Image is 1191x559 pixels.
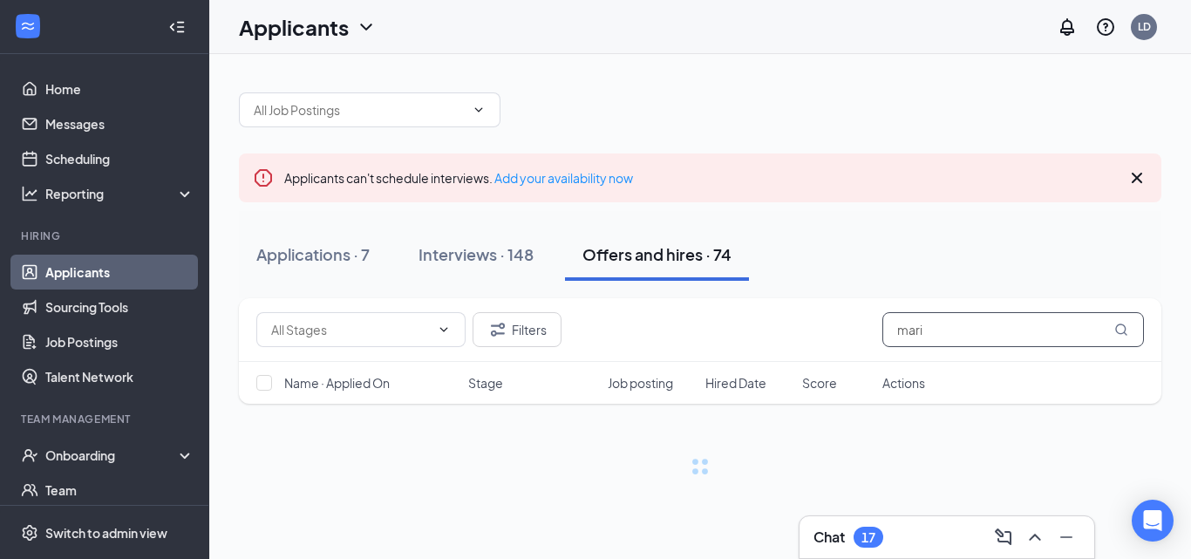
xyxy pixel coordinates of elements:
[861,530,875,545] div: 17
[1024,527,1045,548] svg: ChevronUp
[45,290,194,324] a: Sourcing Tools
[45,359,194,394] a: Talent Network
[168,18,186,36] svg: Collapse
[45,255,194,290] a: Applicants
[1052,523,1080,551] button: Minimize
[608,374,673,392] span: Job posting
[468,374,503,392] span: Stage
[882,312,1144,347] input: Search in offers and hires
[487,319,508,340] svg: Filter
[1126,167,1147,188] svg: Cross
[802,374,837,392] span: Score
[45,324,194,359] a: Job Postings
[21,412,191,426] div: Team Management
[45,141,194,176] a: Scheduling
[990,523,1017,551] button: ComposeMessage
[813,528,845,547] h3: Chat
[45,524,167,542] div: Switch to admin view
[271,320,430,339] input: All Stages
[1095,17,1116,37] svg: QuestionInfo
[1138,19,1151,34] div: LD
[437,323,451,337] svg: ChevronDown
[45,185,195,202] div: Reporting
[993,527,1014,548] svg: ComposeMessage
[45,473,194,508] a: Team
[582,243,732,265] div: Offers and hires · 74
[45,106,194,141] a: Messages
[1114,323,1128,337] svg: MagnifyingGlass
[45,72,194,106] a: Home
[21,447,38,464] svg: UserCheck
[472,103,486,117] svg: ChevronDown
[19,17,37,35] svg: WorkstreamLogo
[239,12,349,42] h1: Applicants
[254,100,465,119] input: All Job Postings
[882,374,925,392] span: Actions
[705,374,766,392] span: Hired Date
[494,170,633,186] a: Add your availability now
[356,17,377,37] svg: ChevronDown
[1132,500,1174,542] div: Open Intercom Messenger
[256,243,370,265] div: Applications · 7
[45,447,180,464] div: Onboarding
[284,170,633,186] span: Applicants can't schedule interviews.
[253,167,274,188] svg: Error
[1057,17,1078,37] svg: Notifications
[473,312,561,347] button: Filter Filters
[284,374,390,392] span: Name · Applied On
[21,228,191,243] div: Hiring
[21,524,38,542] svg: Settings
[419,243,534,265] div: Interviews · 148
[1021,523,1049,551] button: ChevronUp
[21,185,38,202] svg: Analysis
[1056,527,1077,548] svg: Minimize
